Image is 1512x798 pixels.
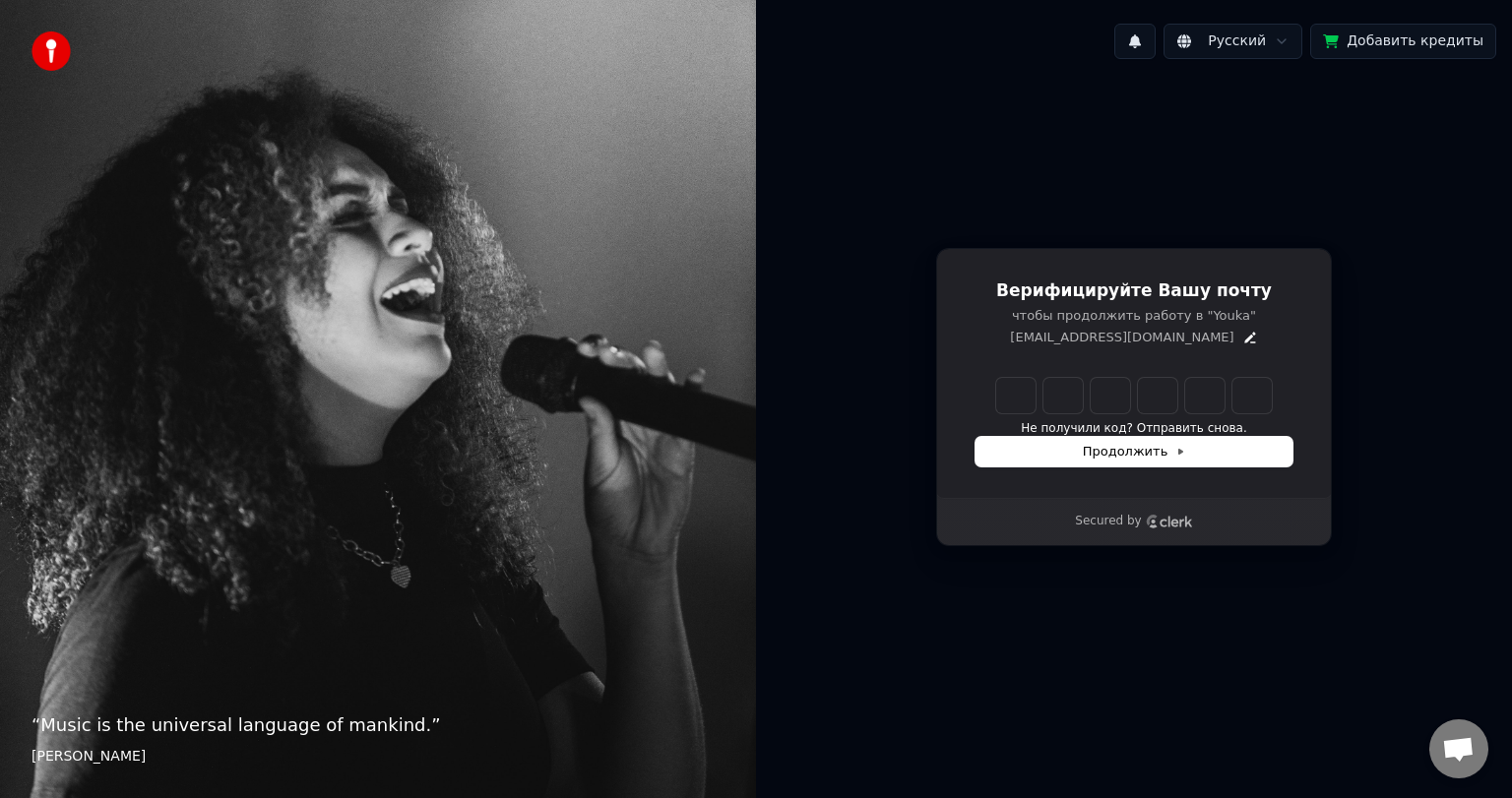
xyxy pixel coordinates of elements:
[1310,24,1496,59] button: Добавить кредиты
[1429,719,1488,778] a: Открытый чат
[996,378,1272,413] input: Enter verification code
[31,711,724,739] p: “ Music is the universal language of mankind. ”
[31,31,71,71] img: youka
[1242,330,1258,345] button: Edit
[1146,515,1193,528] a: Clerk logo
[1083,443,1186,460] span: Продолжить
[1075,514,1141,529] p: Secured by
[976,307,1292,325] p: чтобы продолжить работу в "Youka"
[976,279,1292,303] h1: Верифицируйте Вашу почту
[31,747,724,767] footer: [PERSON_NAME]
[1021,421,1246,437] button: Не получили код? Отправить снова.
[976,437,1292,466] button: Продолжить
[1010,329,1233,346] p: [EMAIL_ADDRESS][DOMAIN_NAME]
